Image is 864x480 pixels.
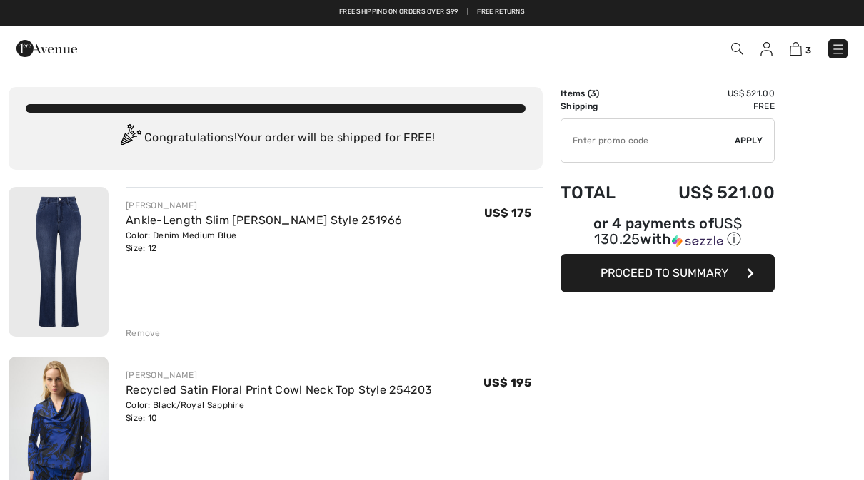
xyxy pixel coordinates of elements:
[831,42,845,56] img: Menu
[467,7,468,17] span: |
[126,199,402,212] div: [PERSON_NAME]
[126,213,402,227] a: Ankle-Length Slim [PERSON_NAME] Style 251966
[561,87,638,100] td: Items ( )
[561,254,775,292] button: Proceed to Summary
[561,168,638,217] td: Total
[735,134,763,147] span: Apply
[16,41,77,54] a: 1ère Avenue
[483,376,531,389] span: US$ 195
[594,215,742,247] span: US$ 130.25
[731,43,743,55] img: Search
[638,87,775,100] td: US$ 521.00
[126,383,432,397] a: Recycled Satin Floral Print Cowl Neck Top Style 254203
[126,369,432,382] div: [PERSON_NAME]
[760,42,773,56] img: My Info
[477,7,525,17] a: Free Returns
[591,88,596,98] span: 3
[638,168,775,217] td: US$ 521.00
[16,34,77,63] img: 1ère Avenue
[790,42,802,56] img: Shopping Bag
[126,229,402,255] div: Color: Denim Medium Blue Size: 12
[339,7,458,17] a: Free shipping on orders over $99
[561,119,735,162] input: Promo code
[561,217,775,254] div: or 4 payments ofUS$ 130.25withSezzle Click to learn more about Sezzle
[638,100,775,113] td: Free
[561,217,775,249] div: or 4 payments of with
[126,399,432,424] div: Color: Black/Royal Sapphire Size: 10
[672,235,723,247] img: Sezzle
[561,100,638,113] td: Shipping
[601,266,728,280] span: Proceed to Summary
[805,45,811,56] span: 3
[116,124,144,153] img: Congratulation2.svg
[26,124,526,153] div: Congratulations! Your order will be shipped for FREE!
[790,40,811,57] a: 3
[126,327,161,339] div: Remove
[484,206,531,220] span: US$ 175
[9,187,109,337] img: Ankle-Length Slim Jean Style 251966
